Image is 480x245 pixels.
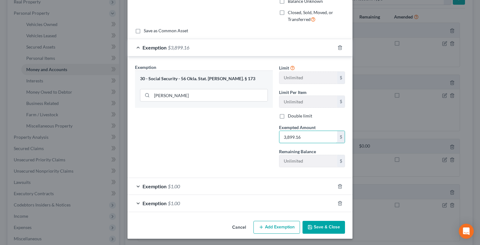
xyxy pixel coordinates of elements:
[288,113,312,119] label: Double limit
[135,65,156,70] span: Exemption
[279,72,337,84] input: --
[288,10,333,22] span: Closed, Sold, Moved, or Transferred
[337,96,345,108] div: $
[253,221,300,234] button: Add Exemption
[168,44,189,50] span: $3,899.16
[144,28,188,34] label: Save as Common Asset
[279,125,316,130] span: Exempted Amount
[142,44,167,50] span: Exemption
[337,155,345,167] div: $
[168,183,180,189] span: $1.00
[152,89,267,101] input: Search exemption rules...
[459,224,474,239] div: Open Intercom Messenger
[337,72,345,84] div: $
[227,222,251,234] button: Cancel
[142,183,167,189] span: Exemption
[168,200,180,206] span: $1.00
[279,155,337,167] input: --
[279,65,289,70] span: Limit
[337,131,345,143] div: $
[279,148,316,155] label: Remaining Balance
[279,96,337,108] input: --
[302,221,345,234] button: Save & Close
[279,131,337,143] input: 0.00
[142,200,167,206] span: Exemption
[140,76,268,82] div: 30 - Social Security - 56 Okla. Stat. [PERSON_NAME]. § 173
[279,89,307,96] label: Limit Per Item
